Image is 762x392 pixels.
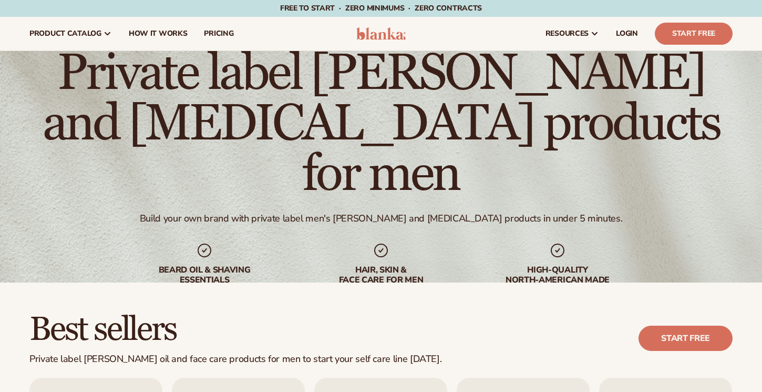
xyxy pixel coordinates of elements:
span: LOGIN [616,29,638,38]
span: Free to start · ZERO minimums · ZERO contracts [280,3,482,13]
h2: Best sellers [29,312,441,347]
span: pricing [204,29,233,38]
span: resources [545,29,589,38]
a: LOGIN [607,17,646,51]
a: pricing [195,17,242,51]
div: beard oil & shaving essentials [137,265,272,285]
div: High-quality North-american made [490,265,625,285]
img: logo [356,27,406,40]
a: Start free [639,326,733,351]
div: Build your own brand with private label men's [PERSON_NAME] and [MEDICAL_DATA] products in under ... [140,213,622,225]
div: Private label [PERSON_NAME] oil and face care products for men to start your self care line [DATE]. [29,354,441,365]
a: product catalog [21,17,120,51]
div: hair, skin & face care for men [314,265,448,285]
span: product catalog [29,29,101,38]
a: resources [537,17,607,51]
h1: Private label [PERSON_NAME] and [MEDICAL_DATA] products for men [29,48,733,200]
a: How It Works [120,17,196,51]
a: Start Free [655,23,733,45]
span: How It Works [129,29,188,38]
